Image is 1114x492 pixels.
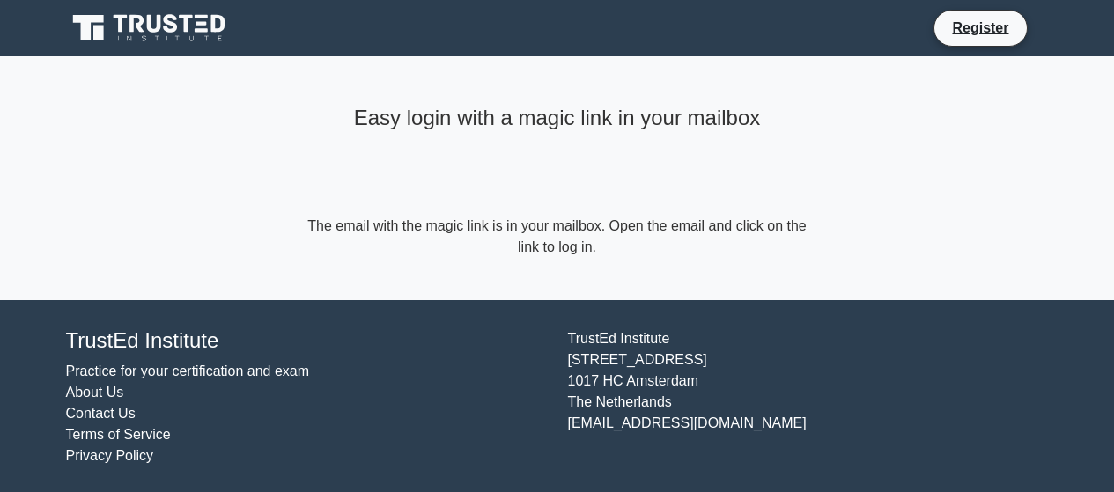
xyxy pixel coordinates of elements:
[557,328,1059,466] div: TrustEd Institute [STREET_ADDRESS] 1017 HC Amsterdam The Netherlands [EMAIL_ADDRESS][DOMAIN_NAME]
[66,448,154,463] a: Privacy Policy
[304,216,811,258] form: The email with the magic link is in your mailbox. Open the email and click on the link to log in.
[304,106,811,131] h4: Easy login with a magic link in your mailbox
[941,17,1019,39] a: Register
[66,406,136,421] a: Contact Us
[66,385,124,400] a: About Us
[66,363,310,378] a: Practice for your certification and exam
[66,427,171,442] a: Terms of Service
[66,328,547,354] h4: TrustEd Institute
